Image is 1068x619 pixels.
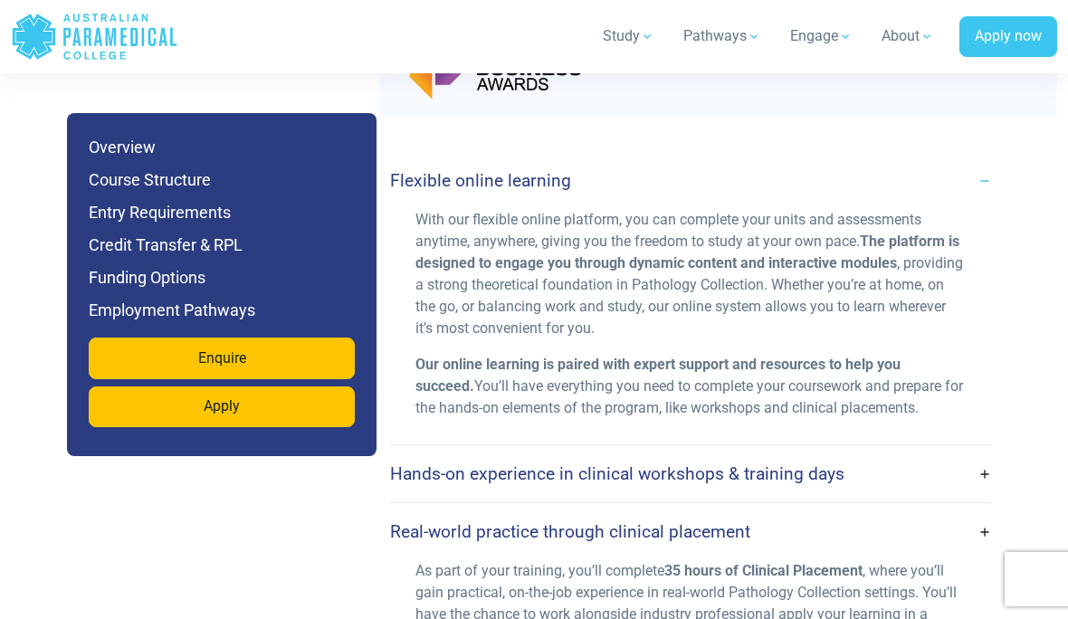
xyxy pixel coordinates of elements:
[390,463,844,484] h4: Hands-on experience in clinical workshops & training days
[871,11,945,62] a: About
[415,209,965,339] p: With our flexible online platform, you can complete your units and assessments anytime, anywhere,...
[390,170,571,191] h4: Flexible online learning
[415,354,965,419] p: You’ll have everything you need to complete your coursework and prepare for the hands-on elements...
[11,7,178,66] a: Australian Paramedical College
[390,159,992,202] a: Flexible online learning
[390,521,750,542] h4: Real-world practice through clinical placement
[390,452,992,495] a: Hands-on experience in clinical workshops & training days
[390,510,992,553] a: Real-world practice through clinical placement
[664,562,863,579] strong: 35 hours of Clinical Placement
[672,11,772,62] a: Pathways
[415,356,901,395] strong: Our online learning is paired with expert support and resources to help you succeed.
[779,11,863,62] a: Engage
[959,16,1057,58] a: Apply now
[592,11,665,62] a: Study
